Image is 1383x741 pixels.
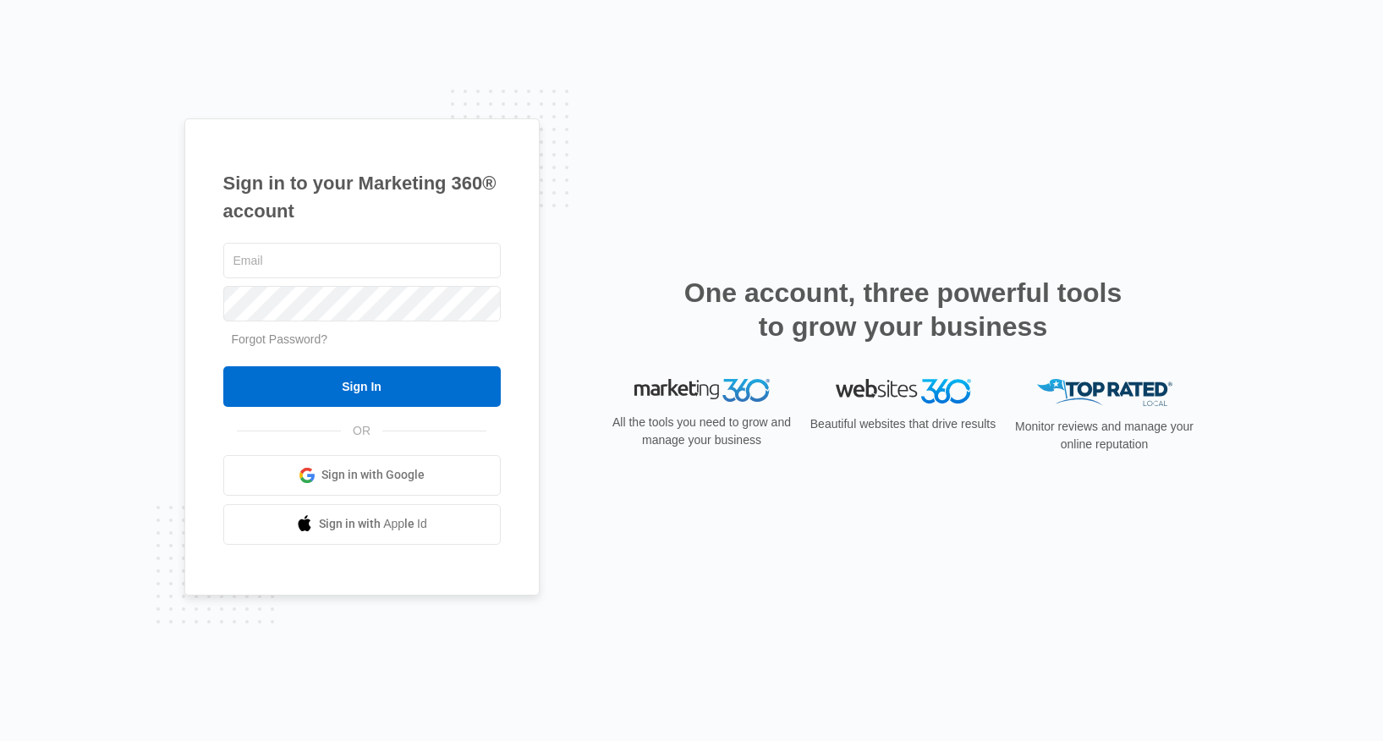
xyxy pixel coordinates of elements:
[223,504,501,545] a: Sign in with Apple Id
[1037,379,1172,407] img: Top Rated Local
[321,466,425,484] span: Sign in with Google
[836,379,971,403] img: Websites 360
[319,515,427,533] span: Sign in with Apple Id
[341,422,382,440] span: OR
[679,276,1128,343] h2: One account, three powerful tools to grow your business
[607,414,797,449] p: All the tools you need to grow and manage your business
[223,169,501,225] h1: Sign in to your Marketing 360® account
[223,455,501,496] a: Sign in with Google
[1010,418,1199,453] p: Monitor reviews and manage your online reputation
[223,366,501,407] input: Sign In
[809,415,998,433] p: Beautiful websites that drive results
[634,379,770,403] img: Marketing 360
[223,243,501,278] input: Email
[232,332,328,346] a: Forgot Password?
